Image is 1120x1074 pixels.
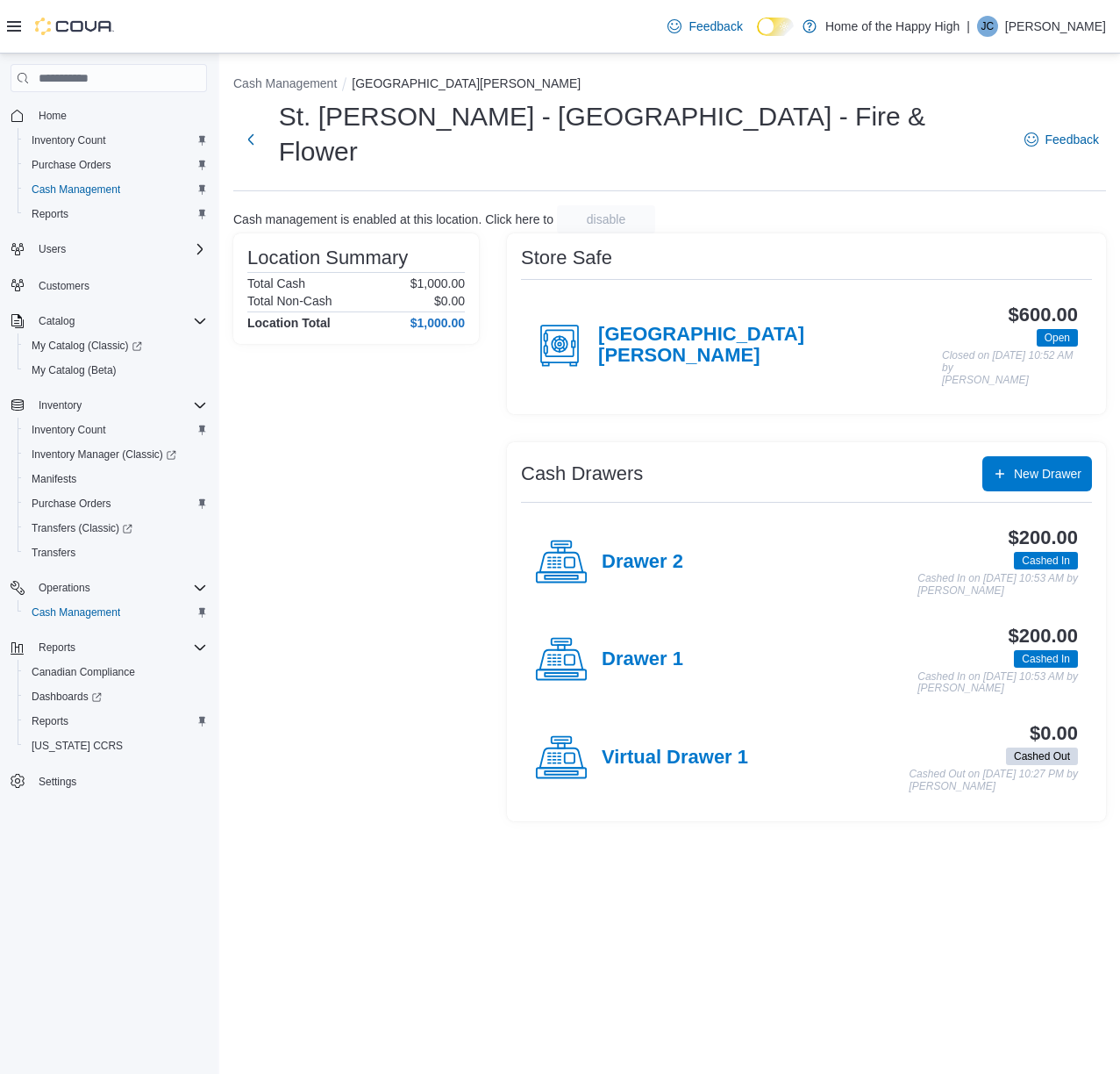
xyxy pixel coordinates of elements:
[18,660,214,684] button: Canadian Compliance
[1009,527,1078,548] h3: $200.00
[25,469,83,490] a: Manifests
[25,179,207,200] span: Cash Management
[18,333,214,358] a: My Catalog (Classic)
[557,205,655,233] button: disable
[39,641,75,655] span: Reports
[4,309,214,333] button: Catalog
[25,204,75,225] a: Reports
[1030,723,1078,744] h3: $0.00
[25,686,207,707] span: Dashboards
[18,516,214,541] a: Transfers (Classic)
[39,242,66,256] span: Users
[602,551,683,574] h4: Drawer 2
[1014,552,1078,569] span: Cashed In
[1014,650,1078,668] span: Cashed In
[18,491,214,516] button: Purchase Orders
[1009,304,1078,326] h3: $600.00
[32,239,73,260] button: Users
[32,274,207,296] span: Customers
[1005,16,1106,37] p: [PERSON_NAME]
[18,202,214,226] button: Reports
[1006,748,1078,765] span: Cashed Out
[32,637,207,658] span: Reports
[32,770,207,792] span: Settings
[32,311,207,332] span: Catalog
[32,339,142,353] span: My Catalog (Classic)
[233,212,553,226] p: Cash management is enabled at this location. Click here to
[39,775,76,789] span: Settings
[967,16,970,37] p: |
[39,398,82,412] span: Inventory
[4,635,214,660] button: Reports
[18,734,214,758] button: [US_STATE] CCRS
[352,76,581,90] button: [GEOGRAPHIC_DATA][PERSON_NAME]
[18,600,214,625] button: Cash Management
[39,109,67,123] span: Home
[39,279,89,293] span: Customers
[25,493,118,514] a: Purchase Orders
[18,128,214,153] button: Inventory Count
[18,418,214,442] button: Inventory Count
[18,177,214,202] button: Cash Management
[32,714,68,728] span: Reports
[25,711,75,732] a: Reports
[25,130,113,151] a: Inventory Count
[32,395,207,416] span: Inventory
[233,122,268,157] button: Next
[4,103,214,128] button: Home
[32,521,132,535] span: Transfers (Classic)
[4,237,214,261] button: Users
[247,316,331,330] h4: Location Total
[35,18,114,35] img: Cova
[32,447,176,462] span: Inventory Manager (Classic)
[917,671,1078,695] p: Cashed In on [DATE] 10:53 AM by [PERSON_NAME]
[4,576,214,600] button: Operations
[25,602,127,623] a: Cash Management
[757,18,794,36] input: Dark Mode
[25,154,118,175] a: Purchase Orders
[39,581,90,595] span: Operations
[32,690,102,704] span: Dashboards
[982,456,1092,491] button: New Drawer
[598,324,942,368] h4: [GEOGRAPHIC_DATA][PERSON_NAME]
[25,179,127,200] a: Cash Management
[977,16,998,37] div: Jacob Carle
[25,360,207,381] span: My Catalog (Beta)
[688,18,742,35] span: Feedback
[25,154,207,175] span: Purchase Orders
[247,276,305,290] h6: Total Cash
[25,686,109,707] a: Dashboards
[1022,651,1070,667] span: Cashed In
[981,16,995,37] span: JC
[25,130,207,151] span: Inventory Count
[1022,553,1070,569] span: Cashed In
[32,577,97,598] button: Operations
[32,239,207,260] span: Users
[757,36,758,37] span: Dark Mode
[32,605,120,619] span: Cash Management
[32,311,82,332] button: Catalog
[18,467,214,491] button: Manifests
[602,747,748,770] h4: Virtual Drawer 1
[247,294,332,308] h6: Total Non-Cash
[25,419,207,440] span: Inventory Count
[11,96,207,840] nav: Complex example
[32,739,123,753] span: [US_STATE] CCRS
[25,662,207,683] span: Canadian Compliance
[32,183,120,197] span: Cash Management
[4,272,214,297] button: Customers
[4,393,214,418] button: Inventory
[25,444,207,465] span: Inventory Manager (Classic)
[1014,465,1081,483] span: New Drawer
[25,360,124,381] a: My Catalog (Beta)
[32,665,135,679] span: Canadian Compliance
[233,76,337,90] button: Cash Management
[25,204,207,225] span: Reports
[25,493,207,514] span: Purchase Orders
[32,637,82,658] button: Reports
[660,9,749,44] a: Feedback
[32,546,75,560] span: Transfers
[942,350,1078,386] p: Closed on [DATE] 10:52 AM by [PERSON_NAME]
[1045,131,1099,148] span: Feedback
[18,709,214,734] button: Reports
